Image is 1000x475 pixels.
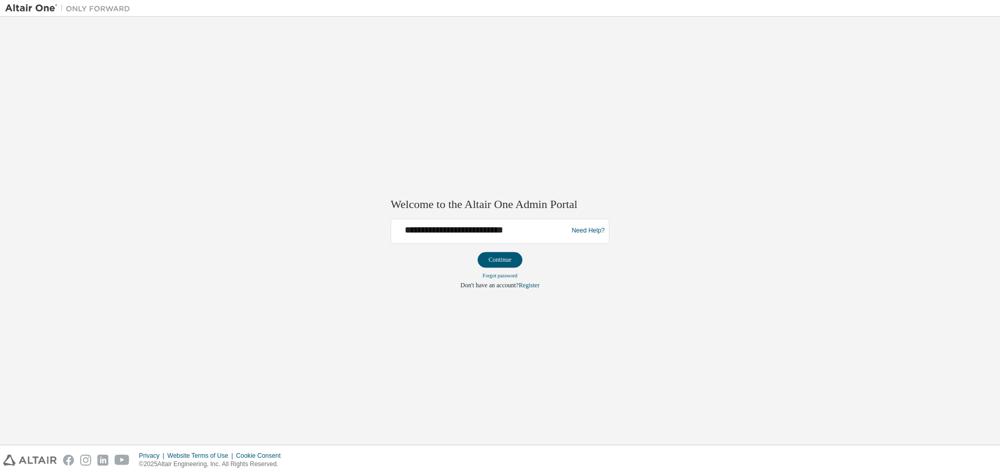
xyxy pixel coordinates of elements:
img: youtube.svg [115,455,130,466]
h2: Welcome to the Altair One Admin Portal [391,198,609,212]
div: Privacy [139,452,167,460]
p: © 2025 Altair Engineering, Inc. All Rights Reserved. [139,460,287,469]
div: Website Terms of Use [167,452,236,460]
img: linkedin.svg [97,455,108,466]
span: Don't have an account? [460,282,519,289]
img: Altair One [5,3,135,14]
img: altair_logo.svg [3,455,57,466]
a: Forgot password [483,273,518,278]
div: Cookie Consent [236,452,286,460]
button: Continue [478,252,522,267]
a: Register [519,282,540,289]
img: facebook.svg [63,455,74,466]
img: instagram.svg [80,455,91,466]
